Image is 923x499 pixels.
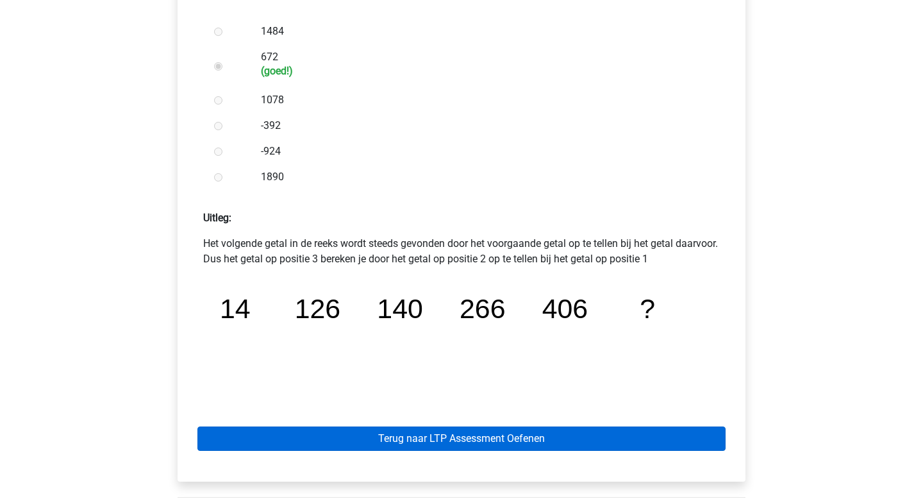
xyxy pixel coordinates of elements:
[460,293,506,324] tspan: 266
[261,49,704,77] label: 672
[378,293,424,324] tspan: 140
[261,169,704,185] label: 1890
[197,427,726,451] a: Terug naar LTP Assessment Oefenen
[261,65,704,77] h6: (goed!)
[203,212,231,224] strong: Uitleg:
[543,293,589,324] tspan: 406
[261,118,704,133] label: -392
[261,144,704,159] label: -924
[641,293,656,324] tspan: ?
[220,293,251,324] tspan: 14
[261,92,704,108] label: 1078
[261,24,704,39] label: 1484
[203,236,720,267] p: Het volgende getal in de reeks wordt steeds gevonden door het voorgaande getal op te tellen bij h...
[295,293,341,324] tspan: 126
